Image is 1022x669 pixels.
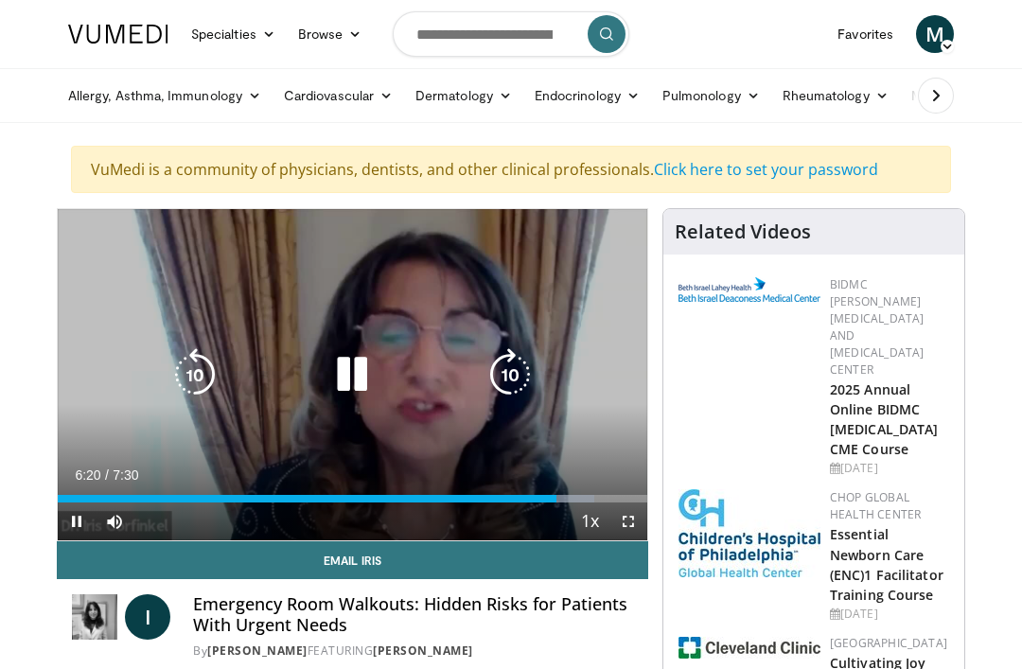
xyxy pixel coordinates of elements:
a: CHOP Global Health Center [830,489,921,522]
a: [GEOGRAPHIC_DATA] [830,635,947,651]
a: Browse [287,15,374,53]
a: Allergy, Asthma, Immunology [57,77,273,114]
a: I [125,594,170,640]
button: Pause [58,502,96,540]
a: Dermatology [404,77,523,114]
a: Favorites [826,15,905,53]
a: Specialties [180,15,287,53]
h4: Emergency Room Walkouts: Hidden Risks for Patients With Urgent Needs [193,594,633,635]
a: Cardiovascular [273,77,404,114]
div: [DATE] [830,606,949,623]
button: Fullscreen [609,502,647,540]
div: VuMedi is a community of physicians, dentists, and other clinical professionals. [71,146,951,193]
a: BIDMC [PERSON_NAME][MEDICAL_DATA] and [MEDICAL_DATA] Center [830,276,924,378]
img: 1ef99228-8384-4f7a-af87-49a18d542794.png.150x105_q85_autocrop_double_scale_upscale_version-0.2.jpg [678,637,820,659]
span: / [105,467,109,483]
a: [PERSON_NAME] [207,643,308,659]
a: Endocrinology [523,77,651,114]
input: Search topics, interventions [393,11,629,57]
a: Email Iris [57,541,648,579]
a: Rheumatology [771,77,900,114]
img: 8fbf8b72-0f77-40e1-90f4-9648163fd298.jpg.150x105_q85_autocrop_double_scale_upscale_version-0.2.jpg [678,489,820,577]
a: 2025 Annual Online BIDMC [MEDICAL_DATA] CME Course [830,380,938,458]
a: Click here to set your password [654,159,878,180]
button: Mute [96,502,133,540]
a: [PERSON_NAME] [373,643,473,659]
video-js: Video Player [58,209,647,540]
h4: Related Videos [675,220,811,243]
span: 6:20 [75,467,100,483]
img: c96b19ec-a48b-46a9-9095-935f19585444.png.150x105_q85_autocrop_double_scale_upscale_version-0.2.png [678,277,820,302]
div: By FEATURING [193,643,633,660]
img: Dr. Iris Gorfinkel [72,594,117,640]
a: Pulmonology [651,77,771,114]
div: [DATE] [830,460,949,477]
img: VuMedi Logo [68,25,168,44]
a: Essential Newborn Care (ENC)1 Facilitator Training Course [830,525,943,603]
button: Playback Rate [572,502,609,540]
div: Progress Bar [58,495,647,502]
a: M [916,15,954,53]
span: 7:30 [113,467,138,483]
